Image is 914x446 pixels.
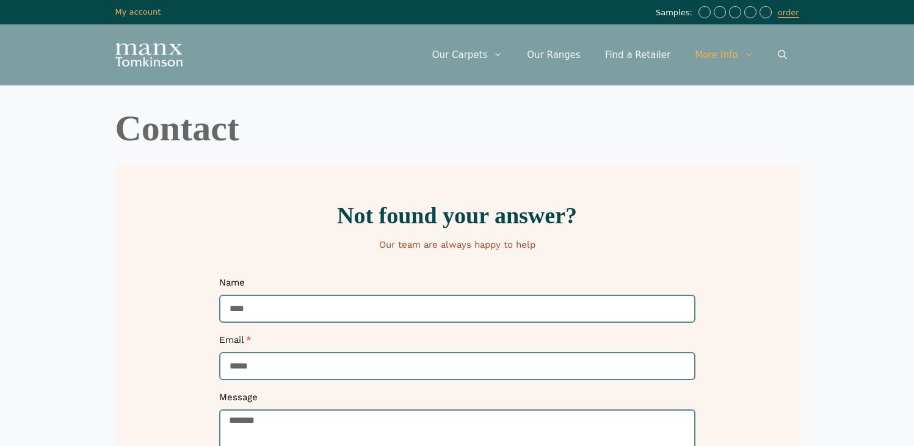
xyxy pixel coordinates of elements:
a: Our Carpets [420,37,515,73]
p: Our team are always happy to help [122,239,793,251]
a: More Info [683,37,765,73]
span: Samples: [656,8,695,18]
a: Find a Retailer [593,37,683,73]
label: Email [219,334,252,352]
h2: Not found your answer? [122,204,793,227]
label: Name [219,277,245,295]
h1: Contact [115,110,799,146]
label: Message [219,392,258,409]
img: Manx Tomkinson [115,43,183,67]
a: order [778,8,799,18]
a: Open Search Bar [766,37,799,73]
nav: Primary [420,37,799,73]
a: Our Ranges [515,37,593,73]
a: My account [115,7,161,16]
